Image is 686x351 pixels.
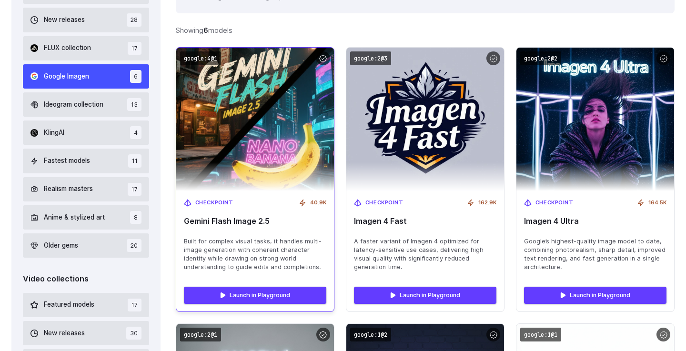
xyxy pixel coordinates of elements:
span: Checkpoint [365,199,404,207]
button: Older gems 20 [23,233,149,258]
span: Realism masters [44,184,93,194]
span: 11 [128,154,141,167]
button: FLUX collection 17 [23,36,149,60]
button: New releases 28 [23,8,149,32]
code: google:1@1 [520,328,561,341]
img: Gemini Flash Image 2.5 [168,40,342,198]
button: Featured models 17 [23,293,149,317]
span: 17 [128,299,141,311]
code: google:1@2 [350,328,391,341]
span: 162.9K [478,199,496,207]
img: Imagen 4 Fast [346,48,504,191]
a: Launch in Playground [354,287,496,304]
button: Realism masters 17 [23,177,149,201]
span: Anime & stylized art [44,212,105,223]
code: google:2@2 [520,51,561,65]
a: Launch in Playground [184,287,326,304]
span: 17 [128,183,141,196]
strong: 6 [203,26,208,34]
span: Older gems [44,241,78,251]
span: 30 [126,327,141,340]
span: 13 [127,98,141,111]
span: FLUX collection [44,43,91,53]
button: Anime & stylized art 8 [23,205,149,230]
span: 17 [128,42,141,55]
div: Video collections [23,273,149,285]
span: Built for complex visual tasks, it handles multi-image generation with coherent character identit... [184,237,326,271]
span: 40.9K [310,199,326,207]
span: 4 [130,126,141,139]
span: Imagen 4 Ultra [524,217,666,226]
span: New releases [44,328,85,339]
button: Google Imagen 6 [23,64,149,89]
code: google:2@3 [350,51,391,65]
span: 164.5K [648,199,666,207]
span: Google’s highest-quality image model to date, combining photorealism, sharp detail, improved text... [524,237,666,271]
button: Fastest models 11 [23,149,149,173]
code: google:2@1 [180,328,221,341]
code: google:4@1 [180,51,221,65]
span: Gemini Flash Image 2.5 [184,217,326,226]
span: 28 [127,13,141,26]
span: Checkpoint [535,199,574,207]
div: Showing models [176,25,232,36]
button: KlingAI 4 [23,120,149,145]
span: 6 [130,70,141,83]
img: Imagen 4 Ultra [516,48,674,191]
span: New releases [44,15,85,25]
button: Ideogram collection 13 [23,92,149,117]
span: 20 [127,239,141,252]
span: 8 [130,211,141,224]
span: Checkpoint [195,199,233,207]
span: Ideogram collection [44,100,103,110]
span: Fastest models [44,156,90,166]
span: KlingAI [44,128,64,138]
button: New releases 30 [23,321,149,345]
span: A faster variant of Imagen 4 optimized for latency-sensitive use cases, delivering high visual qu... [354,237,496,271]
span: Google Imagen [44,71,89,82]
span: Imagen 4 Fast [354,217,496,226]
span: Featured models [44,300,94,310]
a: Launch in Playground [524,287,666,304]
